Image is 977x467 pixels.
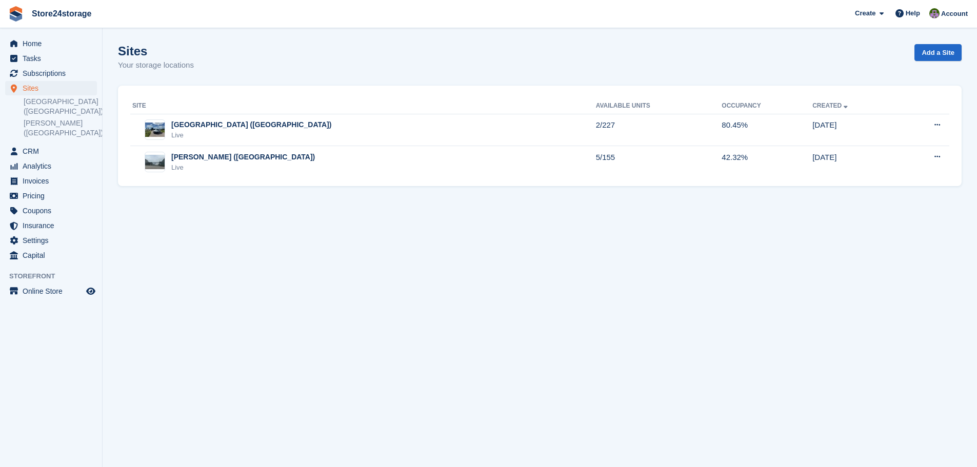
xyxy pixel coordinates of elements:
[5,204,97,218] a: menu
[23,284,84,298] span: Online Store
[722,98,812,114] th: Occupancy
[5,233,97,248] a: menu
[5,81,97,95] a: menu
[5,174,97,188] a: menu
[23,189,84,203] span: Pricing
[23,51,84,66] span: Tasks
[855,8,875,18] span: Create
[28,5,96,22] a: Store24storage
[23,36,84,51] span: Home
[5,66,97,80] a: menu
[171,152,315,163] div: [PERSON_NAME] ([GEOGRAPHIC_DATA])
[171,163,315,173] div: Live
[5,189,97,203] a: menu
[23,218,84,233] span: Insurance
[722,146,812,178] td: 42.32%
[5,218,97,233] a: menu
[145,155,165,170] img: Image of Warley Brentwood (Essex) site
[5,144,97,158] a: menu
[596,114,722,146] td: 2/227
[9,271,102,281] span: Storefront
[24,97,97,116] a: [GEOGRAPHIC_DATA] ([GEOGRAPHIC_DATA])
[23,204,84,218] span: Coupons
[812,102,850,109] a: Created
[171,119,331,130] div: [GEOGRAPHIC_DATA] ([GEOGRAPHIC_DATA])
[5,248,97,262] a: menu
[24,118,97,138] a: [PERSON_NAME] ([GEOGRAPHIC_DATA])
[171,130,331,140] div: Live
[23,81,84,95] span: Sites
[23,66,84,80] span: Subscriptions
[812,146,899,178] td: [DATE]
[23,174,84,188] span: Invoices
[5,51,97,66] a: menu
[596,146,722,178] td: 5/155
[5,284,97,298] a: menu
[596,98,722,114] th: Available Units
[8,6,24,22] img: stora-icon-8386f47178a22dfd0bd8f6a31ec36ba5ce8667c1dd55bd0f319d3a0aa187defe.svg
[118,44,194,58] h1: Sites
[23,144,84,158] span: CRM
[812,114,899,146] td: [DATE]
[85,285,97,297] a: Preview store
[145,123,165,137] img: Image of Manston Airport (Kent) site
[914,44,962,61] a: Add a Site
[118,59,194,71] p: Your storage locations
[5,159,97,173] a: menu
[23,159,84,173] span: Analytics
[5,36,97,51] a: menu
[23,248,84,262] span: Capital
[130,98,596,114] th: Site
[941,9,968,19] span: Account
[23,233,84,248] span: Settings
[906,8,920,18] span: Help
[929,8,940,18] img: Jane Welch
[722,114,812,146] td: 80.45%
